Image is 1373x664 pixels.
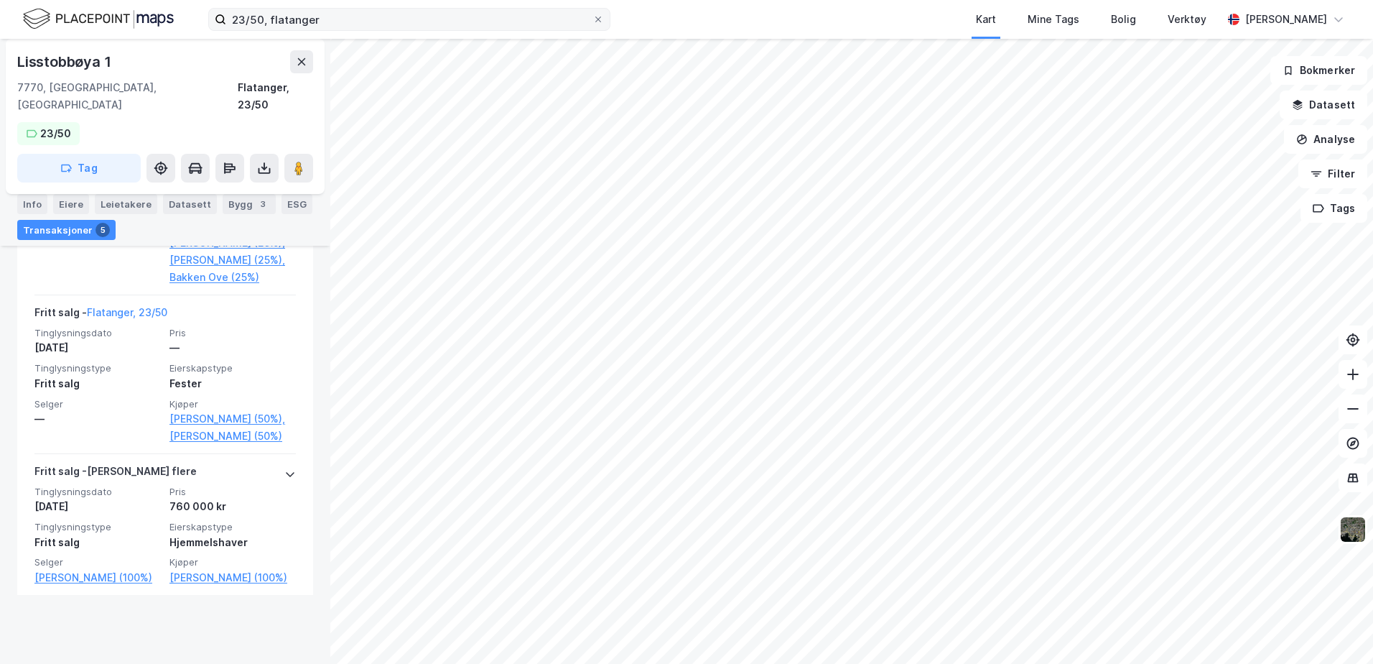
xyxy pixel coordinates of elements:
div: Bygg [223,194,276,214]
div: Verktøy [1168,11,1206,28]
span: Selger [34,398,161,410]
iframe: Chat Widget [1301,595,1373,664]
a: [PERSON_NAME] (50%) [169,428,296,445]
div: Flatanger, 23/50 [238,79,313,114]
span: Pris [169,486,296,498]
a: Flatanger, 23/50 [87,306,167,318]
div: [DATE] [34,339,161,356]
a: [PERSON_NAME] (25%), [169,252,296,269]
div: Fritt salg [34,534,161,551]
a: Bakken Ove (25%) [169,269,296,286]
a: [PERSON_NAME] (100%) [169,569,296,586]
div: Fritt salg - [34,304,167,327]
div: 23/50 [40,125,71,142]
div: Leietakere [95,194,157,214]
div: 3 [256,197,270,211]
div: Eiere [53,194,89,214]
span: Kjøper [169,556,296,568]
img: logo.f888ab2527a4732fd821a326f86c7f29.svg [23,6,174,32]
img: 9k= [1339,516,1367,543]
span: Tinglysningsdato [34,327,161,339]
div: Info [17,194,47,214]
div: Lisstobbøya 1 [17,50,113,73]
div: 7770, [GEOGRAPHIC_DATA], [GEOGRAPHIC_DATA] [17,79,238,114]
a: [PERSON_NAME] (50%), [169,410,296,428]
div: Kontrollprogram for chat [1301,595,1373,664]
div: Kart [976,11,996,28]
div: Bolig [1111,11,1136,28]
button: Tag [17,154,141,183]
a: [PERSON_NAME] (100%) [34,569,161,586]
span: Kjøper [169,398,296,410]
button: Filter [1298,160,1367,188]
div: Transaksjoner [17,220,116,240]
div: [DATE] [34,498,161,515]
div: Mine Tags [1028,11,1079,28]
button: Datasett [1280,91,1367,119]
div: ESG [281,194,312,214]
button: Analyse [1284,125,1367,154]
div: [PERSON_NAME] [1245,11,1327,28]
span: Tinglysningstype [34,521,161,533]
span: Eierskapstype [169,362,296,374]
button: Tags [1300,194,1367,223]
span: Tinglysningsdato [34,486,161,498]
div: — [169,339,296,356]
span: Eierskapstype [169,521,296,533]
span: Pris [169,327,296,339]
div: 5 [96,223,110,237]
div: Fritt salg - [PERSON_NAME] flere [34,463,197,486]
div: Hjemmelshaver [169,534,296,551]
div: 760 000 kr [169,498,296,515]
div: Fritt salg [34,375,161,392]
span: Selger [34,556,161,568]
div: Fester [169,375,296,392]
input: Søk på adresse, matrikkel, gårdeiere, leietakere eller personer [226,9,592,30]
button: Bokmerker [1270,56,1367,85]
span: Tinglysningstype [34,362,161,374]
div: Datasett [163,194,217,214]
div: — [34,410,161,428]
